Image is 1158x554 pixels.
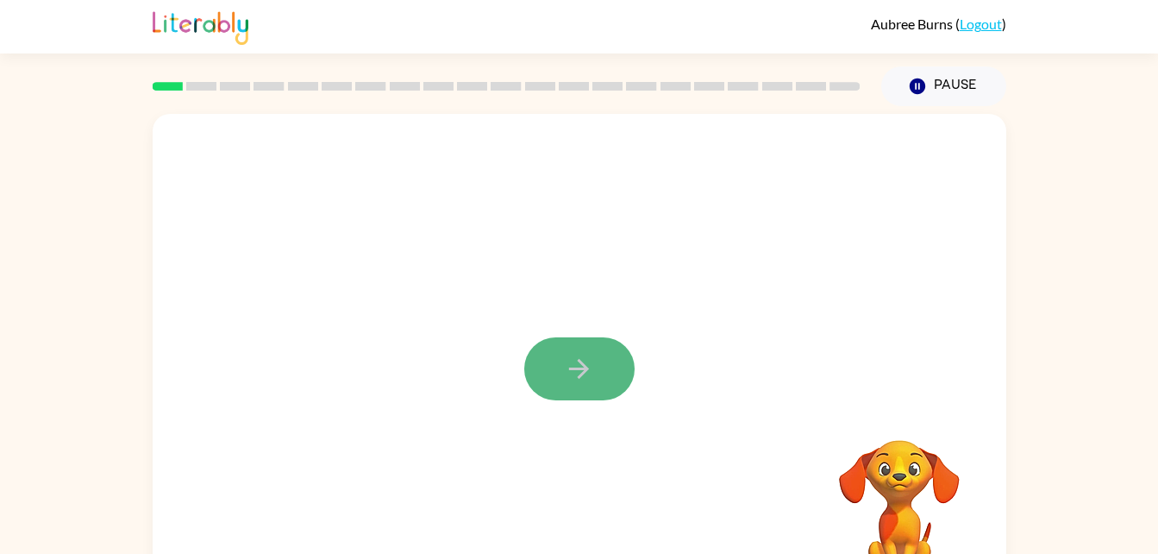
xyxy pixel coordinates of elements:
[871,16,955,32] span: Aubree Burns
[960,16,1002,32] a: Logout
[153,7,248,45] img: Literably
[881,66,1006,106] button: Pause
[871,16,1006,32] div: ( )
